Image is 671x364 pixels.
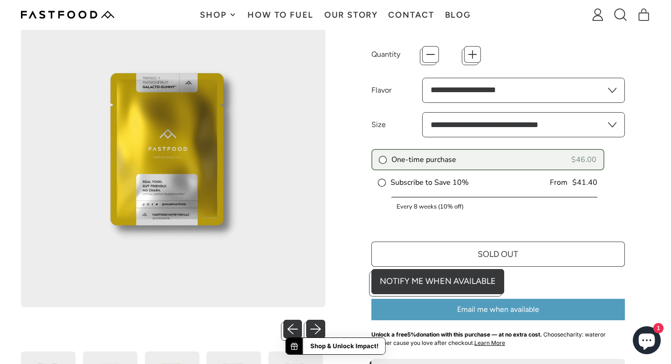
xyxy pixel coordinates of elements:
[379,155,456,165] label: One-time purchase
[464,46,481,63] button: +
[378,179,383,184] input: Subscribe to Save 10%
[371,242,625,267] button: Sold Out
[630,326,664,357] inbox-online-store-chat: Shopify online store chat
[422,46,439,63] button: −
[550,177,568,188] div: From
[371,269,504,294] a: Notify Me When Available
[572,177,597,188] div: $41.40
[478,249,518,259] span: Sold Out
[371,299,625,320] button: Email me when available
[378,177,469,188] label: Subscribe to Save 10%
[371,85,422,96] label: Flavor
[379,156,384,162] input: One-time purchase
[21,11,114,19] img: Fastfood
[371,119,422,130] label: Size
[21,3,325,311] div: Galacto-Gummies™️ - Fastfood mango passionfruit flavor
[371,49,422,60] label: Quantity
[21,3,325,307] img: Galacto-Gummies™️ - Fastfood mango passionfruit flavor
[571,155,596,165] div: $46.00
[200,11,229,19] span: Shop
